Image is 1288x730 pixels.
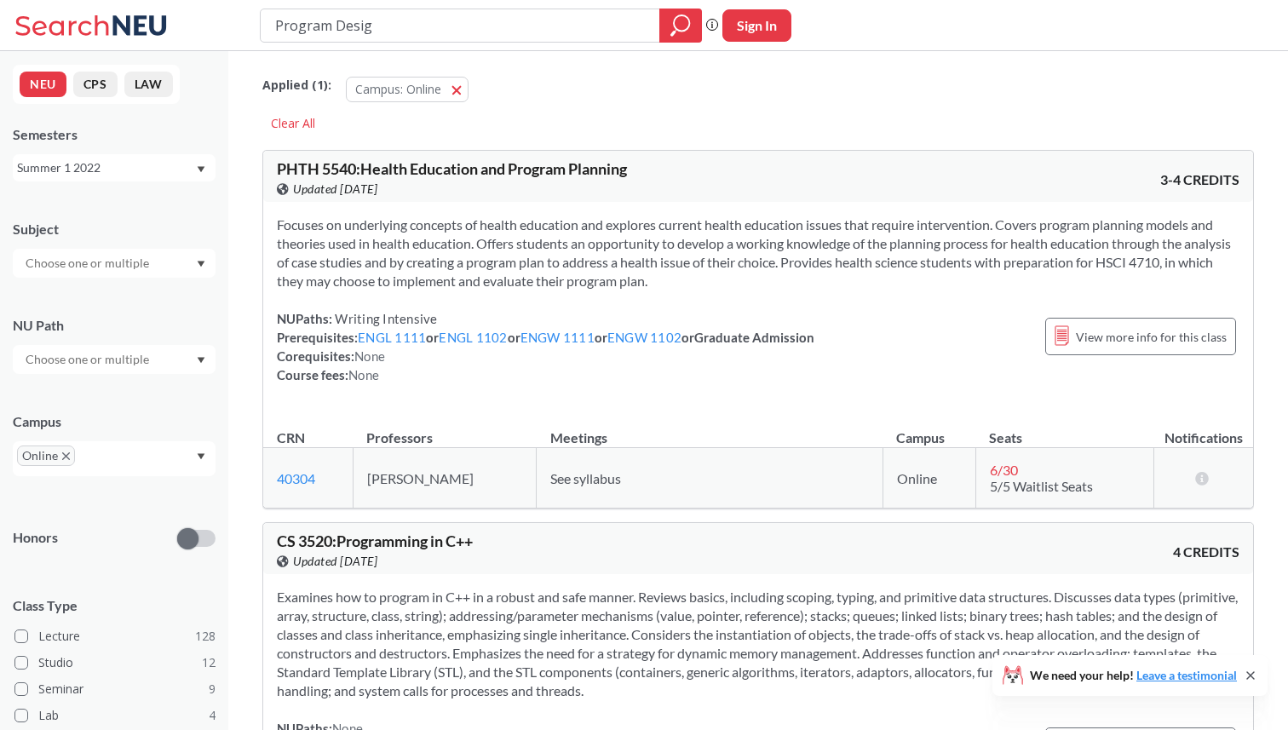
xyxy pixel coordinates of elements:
[354,348,385,364] span: None
[1076,326,1227,348] span: View more info for this class
[277,428,305,447] div: CRN
[14,704,216,727] label: Lab
[277,309,814,384] div: NUPaths: Prerequisites: or or or or Graduate Admission Corequisites: Course fees:
[13,220,216,239] div: Subject
[273,11,647,40] input: Class, professor, course number, "phrase"
[520,330,595,345] a: ENGW 1111
[353,411,536,448] th: Professors
[202,653,216,672] span: 12
[670,14,691,37] svg: magnifying glass
[62,452,70,460] svg: X to remove pill
[13,596,216,615] span: Class Type
[197,357,205,364] svg: Dropdown arrow
[439,330,507,345] a: ENGL 1102
[550,470,621,486] span: See syllabus
[17,349,160,370] input: Choose one or multiple
[659,9,702,43] div: magnifying glass
[124,72,173,97] button: LAW
[990,478,1093,494] span: 5/5 Waitlist Seats
[14,678,216,700] label: Seminar
[1160,170,1239,189] span: 3-4 CREDITS
[277,589,1238,698] span: Examines how to program in C++ in a robust and safe manner. Reviews basics, including scoping, ty...
[348,367,379,382] span: None
[975,411,1154,448] th: Seats
[262,76,331,95] span: Applied ( 1 ):
[332,311,438,326] span: Writing Intensive
[277,159,627,178] span: PHTH 5540 : Health Education and Program Planning
[262,111,324,136] div: Clear All
[197,166,205,173] svg: Dropdown arrow
[537,411,883,448] th: Meetings
[13,528,58,548] p: Honors
[355,81,441,97] span: Campus: Online
[358,330,426,345] a: ENGL 1111
[607,330,681,345] a: ENGW 1102
[73,72,118,97] button: CPS
[17,253,160,273] input: Choose one or multiple
[13,412,216,431] div: Campus
[293,180,377,198] span: Updated [DATE]
[1136,668,1237,682] a: Leave a testimonial
[990,462,1018,478] span: 6 / 30
[17,158,195,177] div: Summer 1 2022
[209,680,216,698] span: 9
[195,627,216,646] span: 128
[277,470,315,486] a: 40304
[1173,543,1239,561] span: 4 CREDITS
[13,125,216,144] div: Semesters
[353,448,536,509] td: [PERSON_NAME]
[13,154,216,181] div: Summer 1 2022Dropdown arrow
[346,77,469,102] button: Campus: Online
[277,216,1231,289] span: Focuses on underlying concepts of health education and explores current health education issues t...
[13,249,216,278] div: Dropdown arrow
[209,706,216,725] span: 4
[197,453,205,460] svg: Dropdown arrow
[14,625,216,647] label: Lecture
[13,316,216,335] div: NU Path
[722,9,791,42] button: Sign In
[277,532,473,550] span: CS 3520 : Programming in C++
[197,261,205,267] svg: Dropdown arrow
[883,411,975,448] th: Campus
[1154,411,1253,448] th: Notifications
[1030,670,1237,681] span: We need your help!
[883,448,975,509] td: Online
[20,72,66,97] button: NEU
[14,652,216,674] label: Studio
[13,345,216,374] div: Dropdown arrow
[293,552,377,571] span: Updated [DATE]
[17,445,75,466] span: OnlineX to remove pill
[13,441,216,476] div: OnlineX to remove pillDropdown arrow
